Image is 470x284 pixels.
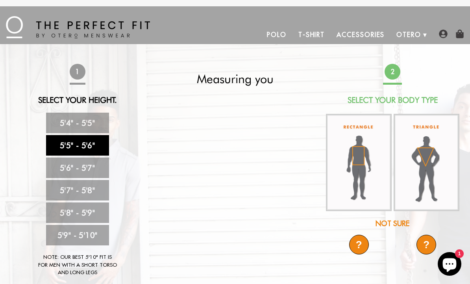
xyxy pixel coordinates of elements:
a: 5'4" - 5'5" [46,113,109,133]
img: triangle-body_336x.jpg [394,114,459,212]
div: Not Sure [325,218,460,229]
h2: Measuring you [167,72,302,86]
a: 5'9" - 5'10" [46,225,109,245]
a: 5'7" - 5'8" [46,180,109,200]
img: user-account-icon.png [439,30,448,38]
span: 1 [69,63,86,80]
h2: Select Your Body Type [325,95,460,105]
h2: Select Your Height. [10,95,145,105]
div: ? [349,235,369,254]
span: 2 [385,63,401,80]
a: Accessories [331,25,390,44]
a: 5'6" - 5'7" [46,158,109,178]
img: rectangle-body_336x.jpg [326,114,392,212]
a: Otero [390,25,427,44]
a: Polo [261,25,292,44]
a: 5'5" - 5'6" [46,135,109,156]
inbox-online-store-chat: Shopify online store chat [435,252,464,278]
a: 5'8" - 5'9" [46,202,109,223]
img: The Perfect Fit - by Otero Menswear - Logo [6,16,150,38]
img: shopping-bag-icon.png [455,30,464,38]
div: ? [416,235,436,254]
a: T-Shirt [292,25,331,44]
div: Note: Our best 5'10" fit is for men with a short torso and long legs [38,253,117,277]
